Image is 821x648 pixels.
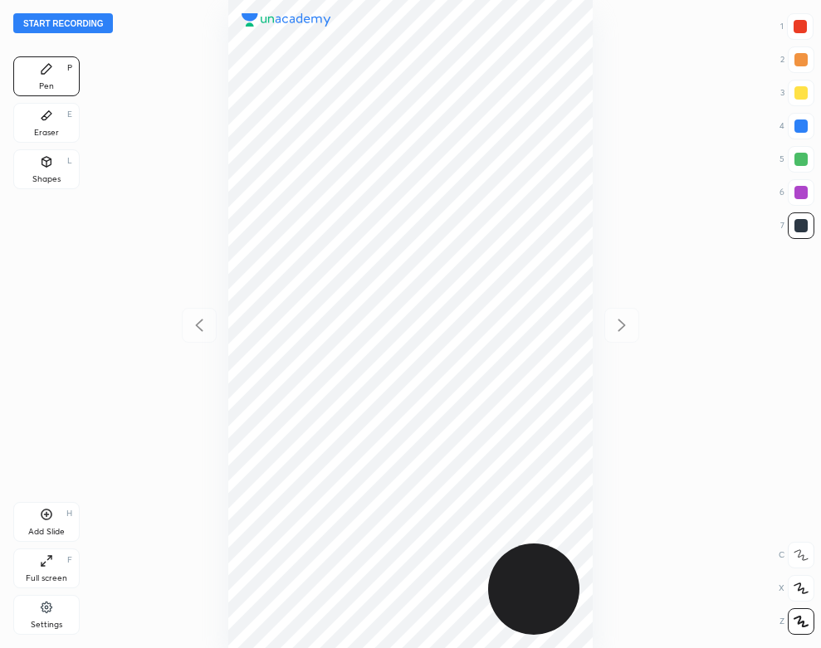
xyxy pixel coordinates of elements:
div: 7 [780,212,814,239]
div: Shapes [32,175,61,183]
div: 4 [779,113,814,139]
div: Eraser [34,129,59,137]
div: 1 [780,13,814,40]
img: logo.38c385cc.svg [242,13,331,27]
div: X [779,575,814,602]
div: C [779,542,814,568]
div: E [67,110,72,119]
div: 3 [780,80,814,106]
div: L [67,157,72,165]
div: 5 [779,146,814,173]
div: F [67,556,72,564]
div: 6 [779,179,814,206]
div: P [67,64,72,72]
div: Add Slide [28,528,65,536]
div: 2 [780,46,814,73]
div: Settings [31,621,62,629]
button: Start recording [13,13,113,33]
div: Full screen [26,574,67,582]
div: H [66,509,72,518]
div: Z [779,608,814,635]
div: Pen [39,82,54,90]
